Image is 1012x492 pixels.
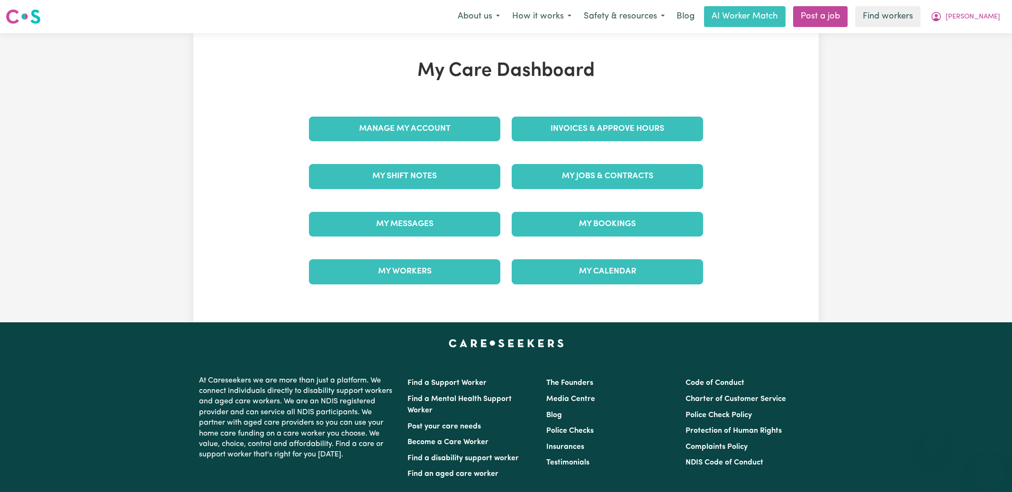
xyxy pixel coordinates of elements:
[506,7,578,27] button: How it works
[686,379,744,387] a: Code of Conduct
[407,423,481,430] a: Post your care needs
[671,6,700,27] a: Blog
[974,454,1004,484] iframe: Button to launch messaging window
[686,427,782,435] a: Protection of Human Rights
[546,427,594,435] a: Police Checks
[924,7,1006,27] button: My Account
[946,12,1000,22] span: [PERSON_NAME]
[686,395,786,403] a: Charter of Customer Service
[309,259,500,284] a: My Workers
[303,60,709,82] h1: My Care Dashboard
[923,431,942,450] iframe: Close message
[449,339,564,347] a: Careseekers home page
[452,7,506,27] button: About us
[686,443,748,451] a: Complaints Policy
[407,395,512,414] a: Find a Mental Health Support Worker
[512,259,703,284] a: My Calendar
[407,438,488,446] a: Become a Care Worker
[407,470,498,478] a: Find an aged care worker
[512,164,703,189] a: My Jobs & Contracts
[855,6,921,27] a: Find workers
[512,117,703,141] a: Invoices & Approve Hours
[309,117,500,141] a: Manage My Account
[407,455,519,462] a: Find a disability support worker
[546,443,584,451] a: Insurances
[6,6,41,27] a: Careseekers logo
[546,395,595,403] a: Media Centre
[199,372,396,464] p: At Careseekers we are more than just a platform. We connect individuals directly to disability su...
[793,6,848,27] a: Post a job
[546,411,562,419] a: Blog
[686,459,763,466] a: NDIS Code of Conduct
[686,411,752,419] a: Police Check Policy
[704,6,786,27] a: AI Worker Match
[546,459,589,466] a: Testimonials
[546,379,593,387] a: The Founders
[309,212,500,237] a: My Messages
[6,8,41,25] img: Careseekers logo
[407,379,487,387] a: Find a Support Worker
[578,7,671,27] button: Safety & resources
[309,164,500,189] a: My Shift Notes
[512,212,703,237] a: My Bookings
